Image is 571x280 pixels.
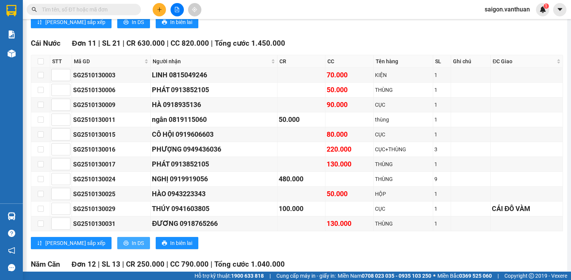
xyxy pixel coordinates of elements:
div: 50.000 [327,85,372,95]
th: Ghi chú [451,55,491,68]
div: 220.000 [327,144,372,155]
img: warehouse-icon [8,212,16,220]
div: THÙNG [375,86,432,94]
span: | [270,272,271,280]
span: ⚪️ [433,274,435,277]
span: sort-ascending [37,19,42,26]
td: SG2510130024 [72,172,151,187]
span: file-add [174,7,180,12]
div: SG2510130006 [73,85,149,95]
span: Cái Nước [31,39,61,48]
strong: 0369 525 060 [459,273,492,279]
div: 1 [434,190,450,198]
span: Miền Bắc [437,272,492,280]
th: SL [433,55,451,68]
div: SG2510130011 [73,115,149,125]
span: plus [157,7,162,12]
span: search [32,7,37,12]
td: SG2510130015 [72,127,151,142]
span: Miền Nam [338,272,431,280]
span: Mã GD [74,57,143,66]
span: | [167,39,169,48]
img: icon-new-feature [539,6,546,13]
div: HÀO 0943223343 [152,189,276,199]
span: Tổng cước 1.450.000 [215,39,285,48]
div: SG2510130029 [73,204,149,214]
div: SG2510130031 [73,219,149,229]
th: Tên hàng [374,55,433,68]
div: HÀ 0918935136 [152,99,276,110]
span: caret-down [557,6,563,13]
button: file-add [171,3,184,16]
span: printer [123,240,129,246]
div: 1 [434,205,450,213]
div: LINH 0815049246 [152,70,276,80]
span: CC 820.000 [171,39,209,48]
th: STT [50,55,72,68]
div: 1 [434,86,450,94]
span: Tổng cước 1.040.000 [214,260,285,269]
div: SG2510130009 [73,100,149,110]
div: SG2510130015 [73,130,149,139]
div: 130.000 [327,218,372,229]
th: CR [278,55,326,68]
div: CỤC+THÙNG [375,145,432,154]
button: aim [188,3,201,16]
span: Đơn 12 [72,260,96,269]
div: thùng [375,115,432,124]
div: KIỆN [375,71,432,79]
div: PHÁT 0913852105 [152,85,276,95]
button: printerIn DS [117,237,150,249]
div: CỤC [375,130,432,139]
strong: 1900 633 818 [231,273,264,279]
span: | [498,272,499,280]
span: ĐC Giao [493,57,555,66]
span: In biên lai [170,18,192,26]
div: SG2510130003 [73,70,149,80]
span: copyright [529,273,534,278]
span: | [211,260,212,269]
span: Năm Căn [31,260,60,269]
span: | [98,260,100,269]
span: aim [192,7,197,12]
span: printer [162,240,167,246]
sup: 1 [544,3,549,9]
span: question-circle [8,230,15,237]
div: 50.000 [327,189,372,199]
div: 1 [434,160,450,168]
div: CỤC [375,101,432,109]
button: printerIn biên lai [156,16,198,28]
td: SG2510130011 [72,112,151,127]
div: 3 [434,145,450,154]
span: CR 250.000 [126,260,164,269]
span: sort-ascending [37,240,42,246]
div: THÙNG [375,160,432,168]
span: | [123,39,124,48]
span: saigon.vanthuan [478,5,536,14]
th: CC [325,55,374,68]
span: message [8,264,15,271]
td: SG2510130025 [72,187,151,202]
img: warehouse-icon [8,50,16,58]
span: Cung cấp máy in - giấy in: [276,272,336,280]
span: | [98,39,100,48]
span: CC 790.000 [170,260,209,269]
button: caret-down [553,3,566,16]
div: CÁI ĐÔ VÀM [492,203,561,214]
div: NGHỊ 0919919056 [152,174,276,184]
span: In DS [132,239,144,247]
span: printer [162,19,167,26]
div: PHÁT 0913852105 [152,159,276,170]
button: printerIn DS [117,16,150,28]
input: Tìm tên, số ĐT hoặc mã đơn [42,5,132,14]
div: 1 [434,101,450,109]
span: notification [8,247,15,254]
td: SG2510130029 [72,202,151,216]
span: Đơn 11 [72,39,96,48]
button: sort-ascending[PERSON_NAME] sắp xếp [31,16,112,28]
div: 130.000 [327,159,372,170]
span: SL 13 [102,260,120,269]
div: 1 [434,130,450,139]
div: 50.000 [279,114,324,125]
div: THÙNG [375,175,432,183]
